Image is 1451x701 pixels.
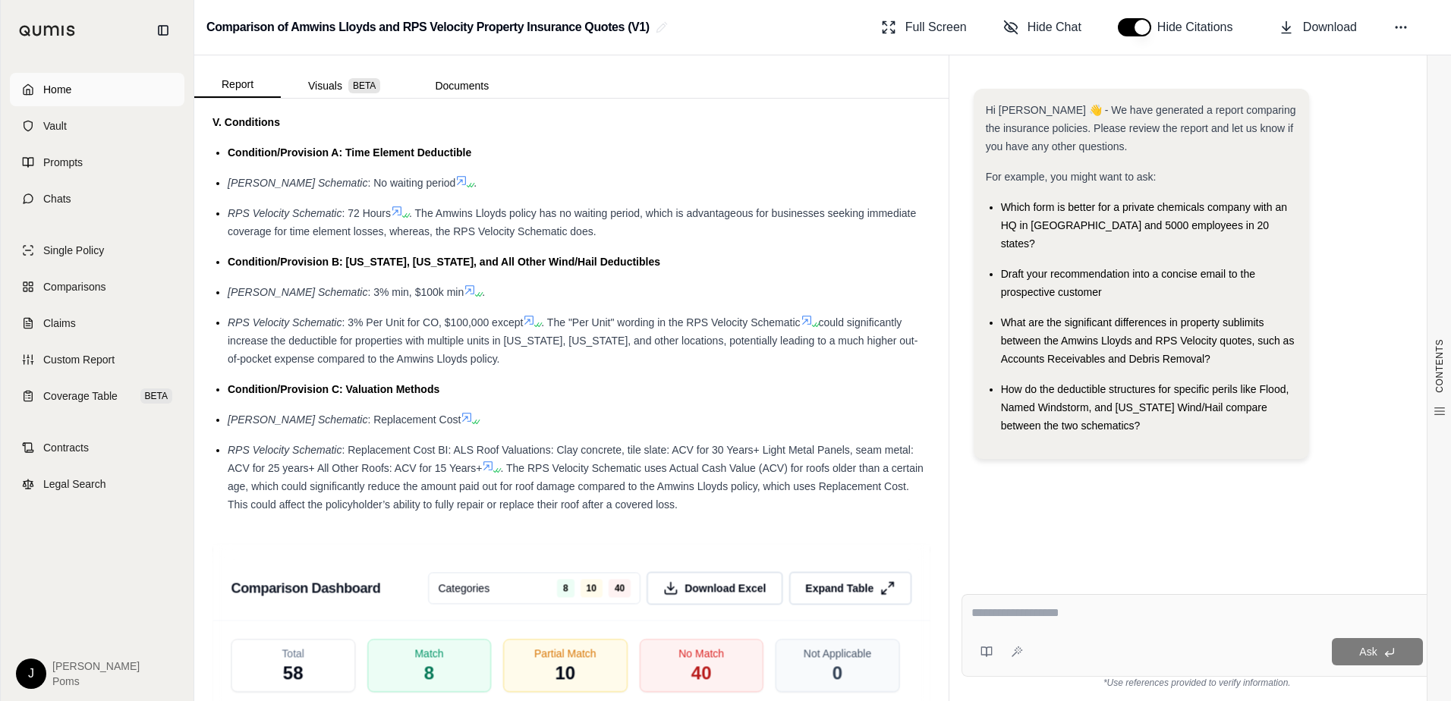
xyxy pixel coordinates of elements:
span: How do the deductible structures for specific perils like Flood, Named Windstorm, and [US_STATE] ... [1001,383,1289,432]
span: : No waiting period [367,177,455,189]
span: CONTENTS [1434,339,1446,393]
span: . [482,286,485,298]
span: Contracts [43,440,89,455]
span: BETA [140,388,172,404]
span: Expand Table [805,580,873,596]
span: Not Applicable [804,646,871,661]
span: : 3% Per Unit for CO, $100,000 except [342,316,523,328]
span: . The "Per Unit" wording in the RPS Velocity Schematic [541,316,800,328]
span: Condition/Provision B: [US_STATE], [US_STATE], and All Other Wind/Hail Deductibles [228,256,660,268]
span: Draft your recommendation into a concise email to the prospective customer [1001,268,1255,298]
span: 10 [555,661,575,685]
span: Condition/Provision C: Valuation Methods [228,383,439,395]
span: 0 [833,661,842,685]
span: RPS Velocity Schematic [228,316,342,328]
span: [PERSON_NAME] [52,659,140,674]
span: : 72 Hours [342,207,391,219]
span: Chats [43,191,71,206]
span: [PERSON_NAME] Schematic [228,286,367,298]
span: 58 [283,661,304,685]
span: Coverage Table [43,388,118,404]
span: No Match [678,646,724,661]
span: Which form is better for a private chemicals company with an HQ in [GEOGRAPHIC_DATA] and 5000 emp... [1001,201,1287,250]
button: Expand Table [788,571,911,605]
span: Home [43,82,71,97]
span: [PERSON_NAME] Schematic [228,413,367,426]
span: : Replacement Cost [367,413,461,426]
span: 10 [581,579,603,597]
span: 40 [691,661,712,685]
button: Report [194,72,281,98]
strong: V. Conditions [212,116,280,128]
h3: Comparison Dashboard [231,574,380,602]
button: Collapse sidebar [151,18,175,42]
a: Claims [10,306,184,340]
h2: Comparison of Amwins Lloyds and RPS Velocity Property Insurance Quotes (V1) [206,14,650,41]
a: Vault [10,109,184,143]
img: Qumis Logo [19,25,76,36]
span: Single Policy [43,243,104,258]
span: 8 [557,579,574,597]
a: Chats [10,182,184,215]
div: J [16,659,46,689]
button: Documents [408,74,516,98]
span: Partial Match [534,646,596,661]
span: Hi [PERSON_NAME] 👋 - We have generated a report comparing the insurance policies. Please review t... [986,104,1296,152]
span: 8 [424,661,434,685]
span: Download Excel [685,580,766,596]
span: : 3% min, $100k min [367,286,464,298]
span: Legal Search [43,476,106,492]
a: Contracts [10,431,184,464]
span: . The Amwins Lloyds policy has no waiting period, which is advantageous for businesses seeking im... [228,207,916,237]
a: Legal Search [10,467,184,501]
button: Download Excel [647,571,782,605]
div: *Use references provided to verify information. [962,677,1433,689]
span: Poms [52,674,140,689]
span: . The RPS Velocity Schematic uses Actual Cash Value (ACV) for roofs older than a certain age, whi... [228,462,924,511]
button: Visuals [281,74,408,98]
button: Download [1273,12,1363,42]
span: : Replacement Cost BI: ALS Roof Valuations: Clay concrete, tile slate: ACV for 30 Years+ Light Me... [228,444,914,474]
a: Comparisons [10,270,184,303]
span: 40 [609,579,631,597]
span: Hide Chat [1028,18,1081,36]
button: Hide Chat [997,12,1087,42]
button: Full Screen [875,12,973,42]
span: . [474,177,477,189]
span: Custom Report [43,352,115,367]
span: RPS Velocity Schematic [228,207,342,219]
span: Comparisons [43,279,105,294]
span: Categories [438,580,489,596]
span: Ask [1359,646,1377,658]
span: RPS Velocity Schematic [228,444,342,456]
span: Vault [43,118,67,134]
span: [PERSON_NAME] Schematic [228,177,367,189]
button: Ask [1332,638,1423,665]
a: Prompts [10,146,184,179]
span: For example, you might want to ask: [986,171,1157,183]
button: Categories81040 [428,572,641,604]
span: Hide Citations [1157,18,1242,36]
span: Match [414,646,443,661]
a: Custom Report [10,343,184,376]
a: Coverage TableBETA [10,379,184,413]
span: Condition/Provision A: Time Element Deductible [228,146,471,159]
a: Home [10,73,184,106]
span: Full Screen [905,18,967,36]
span: Prompts [43,155,83,170]
a: Single Policy [10,234,184,267]
span: BETA [348,78,380,93]
span: Claims [43,316,76,331]
span: What are the significant differences in property sublimits between the Amwins Lloyds and RPS Velo... [1001,316,1295,365]
span: could significantly increase the deductible for properties with multiple units in [US_STATE], [US... [228,316,917,365]
span: Download [1303,18,1357,36]
span: Total [282,646,304,661]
